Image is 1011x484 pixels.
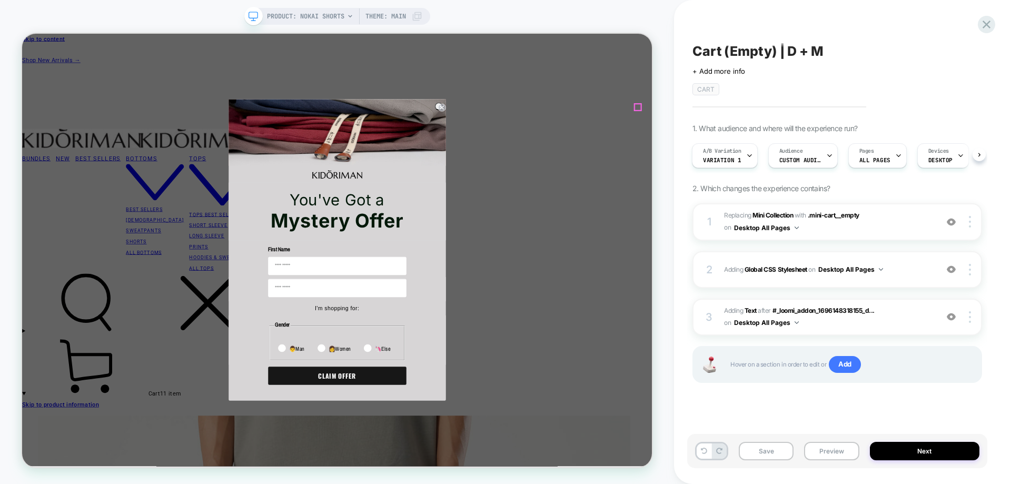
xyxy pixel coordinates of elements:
[969,216,971,228] img: close
[795,321,799,324] img: down arrow
[870,442,980,460] button: Next
[692,43,824,59] span: Cart (Empty) | D + M
[704,308,715,327] div: 3
[928,147,949,155] span: Devices
[859,147,874,155] span: Pages
[704,212,715,231] div: 1
[356,413,376,427] div: 👨Man
[745,307,757,314] b: Text
[752,211,793,219] b: Mini Collection
[390,362,449,370] span: I'm shopping for:
[779,147,803,155] span: Audience
[818,263,883,276] button: Desktop All Pages
[704,260,715,279] div: 2
[692,124,857,133] span: 1. What audience and where will the experience run?
[772,307,875,314] span: #_loomi_addon_1696148318155_d...
[692,184,830,193] span: 2. Which changes the experience contains?
[470,413,491,427] div: 🦄Else
[724,211,793,219] span: Replacing
[795,211,806,219] span: WITH
[734,316,799,329] button: Desktop All Pages
[692,83,719,95] span: cart
[734,221,799,234] button: Desktop All Pages
[730,356,970,373] span: Hover on a section in order to edit or
[550,92,561,102] button: Close dialog
[267,8,344,25] span: PRODUCT: Nokai Shorts
[739,442,794,460] button: Save
[386,181,454,194] img: Kidoriman Fashion For Men
[724,263,932,276] span: Adding
[947,218,956,226] img: crossed eye
[365,8,406,25] span: Theme: MAIN
[947,265,956,274] img: crossed eye
[928,156,953,164] span: DESKTOP
[829,356,861,373] span: Add
[758,307,771,314] span: AFTER
[328,281,512,298] label: First Name
[745,265,807,273] b: Global CSS Stylesheet
[804,442,859,460] button: Preview
[947,312,956,321] img: crossed eye
[336,381,358,398] legend: Gender
[879,268,883,271] img: down arrow
[859,156,890,164] span: ALL PAGES
[275,87,565,176] img: kidoriman clothes
[692,67,745,75] span: + Add more info
[331,234,509,265] span: Mystery Offer
[969,264,971,275] img: close
[339,414,340,414] input: 👨Man
[724,222,731,233] span: on
[779,156,821,164] span: Custom Audience
[453,414,454,414] input: 🦄Else
[328,444,512,468] button: CLAIM OFFER
[356,209,483,234] span: You've Got a
[699,357,720,373] img: Joystick
[724,307,757,314] span: Adding
[724,317,731,329] span: on
[409,413,438,427] div: 👩Women
[328,327,512,351] input: Your Email
[808,211,859,219] span: .mini-cart__empty
[808,264,815,275] span: on
[703,147,741,155] span: A/B Variation
[969,311,971,323] img: close
[703,156,741,164] span: Variation 1
[795,226,799,229] img: down arrow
